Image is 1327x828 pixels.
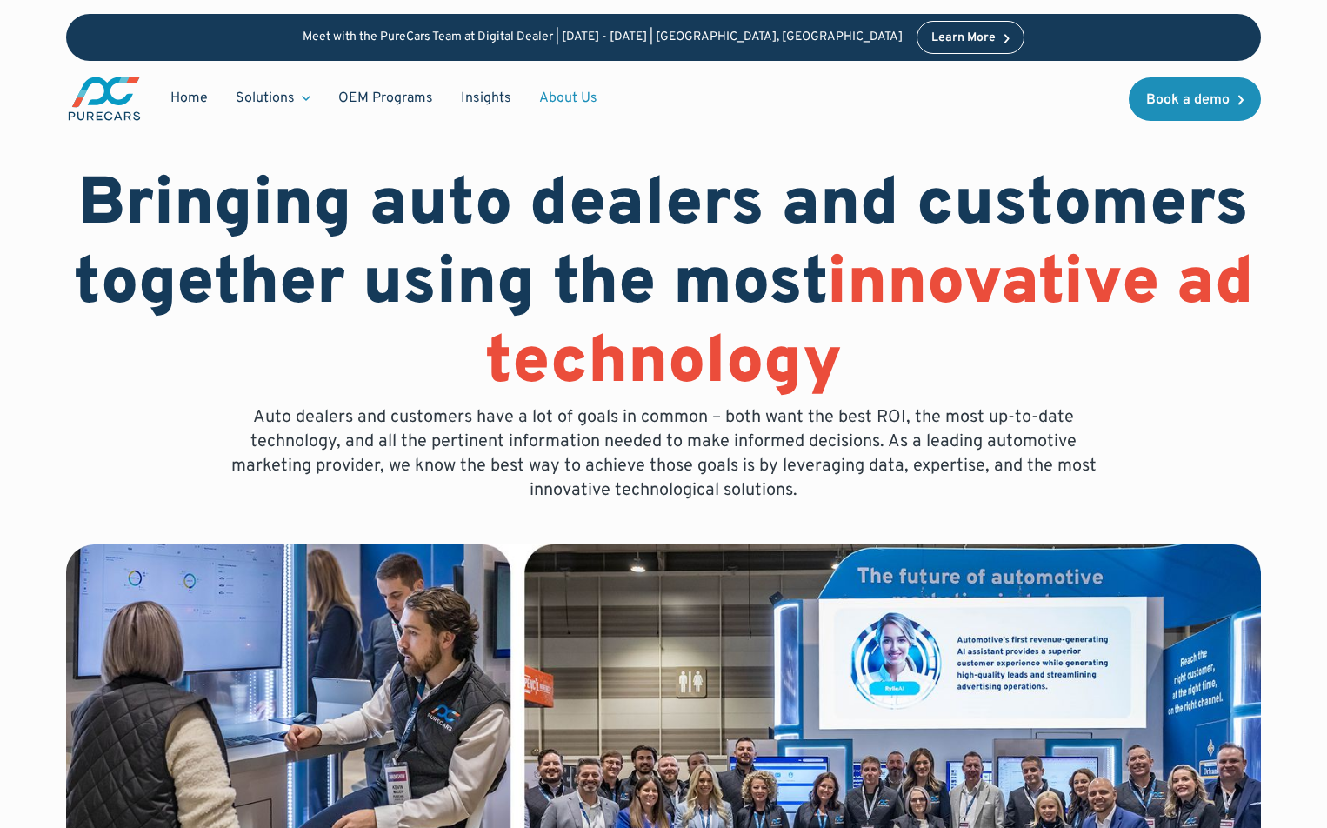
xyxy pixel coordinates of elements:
h1: Bringing auto dealers and customers together using the most [66,167,1260,405]
a: main [66,75,143,123]
p: Meet with the PureCars Team at Digital Dealer | [DATE] - [DATE] | [GEOGRAPHIC_DATA], [GEOGRAPHIC_... [303,30,903,45]
div: Learn More [931,32,996,44]
div: Solutions [236,89,295,108]
div: Book a demo [1146,93,1230,107]
a: OEM Programs [324,82,447,115]
div: Solutions [222,82,324,115]
a: Home [157,82,222,115]
a: Insights [447,82,525,115]
img: purecars logo [66,75,143,123]
p: Auto dealers and customers have a lot of goals in common – both want the best ROI, the most up-to... [218,405,1109,503]
a: Book a demo [1129,77,1261,121]
a: Learn More [917,21,1024,54]
a: About Us [525,82,611,115]
span: innovative ad technology [485,244,1254,406]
